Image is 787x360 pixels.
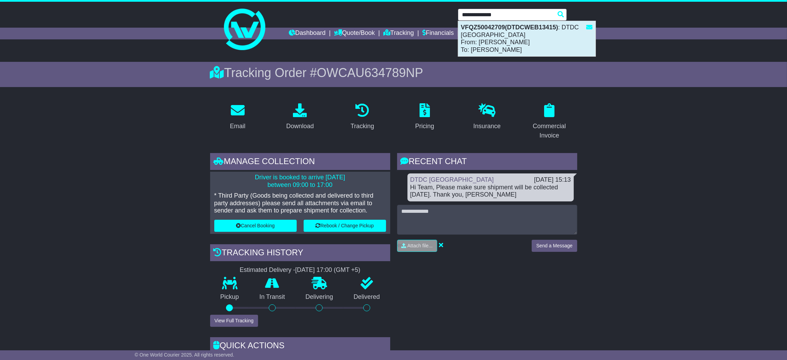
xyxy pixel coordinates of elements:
[210,65,577,80] div: Tracking Order #
[249,293,295,301] p: In Transit
[343,293,390,301] p: Delivered
[411,101,439,133] a: Pricing
[214,192,386,215] p: * Third Party (Goods being collected and delivered to third party addresses) please send all atta...
[210,337,390,356] div: Quick Actions
[135,352,234,358] span: © One World Courier 2025. All rights reserved.
[210,153,390,172] div: Manage collection
[458,21,596,56] div: : DTDC [GEOGRAPHIC_DATA] From: [PERSON_NAME] To: [PERSON_NAME]
[469,101,505,133] a: Insurance
[225,101,250,133] a: Email
[526,122,573,140] div: Commercial Invoice
[304,220,386,232] button: Rebook / Change Pickup
[317,66,423,80] span: OWCAU634789NP
[210,315,258,327] button: View Full Tracking
[210,293,249,301] p: Pickup
[286,122,314,131] div: Download
[534,176,571,184] div: [DATE] 15:13
[214,174,386,189] p: Driver is booked to arrive [DATE] between 09:00 to 17:00
[397,153,577,172] div: RECENT CHAT
[473,122,501,131] div: Insurance
[410,184,571,199] div: Hi Team, Please make sure shipment will be collected [DATE]. Thank you, [PERSON_NAME]
[351,122,374,131] div: Tracking
[415,122,434,131] div: Pricing
[210,266,390,274] div: Estimated Delivery -
[422,28,454,39] a: Financials
[532,240,577,252] button: Send a Message
[522,101,577,143] a: Commercial Invoice
[230,122,245,131] div: Email
[295,293,344,301] p: Delivering
[461,24,558,31] strong: VFQZ50042709(DTDCWEB13415)
[410,176,494,183] a: DTDC [GEOGRAPHIC_DATA]
[210,244,390,263] div: Tracking history
[289,28,326,39] a: Dashboard
[383,28,414,39] a: Tracking
[214,220,297,232] button: Cancel Booking
[346,101,378,133] a: Tracking
[295,266,361,274] div: [DATE] 17:00 (GMT +5)
[282,101,318,133] a: Download
[334,28,375,39] a: Quote/Book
